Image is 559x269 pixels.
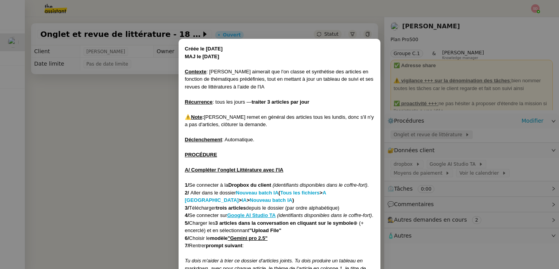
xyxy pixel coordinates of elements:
[185,113,374,128] div: [PERSON_NAME] remet en général des articles tous les lundis, donc s'il n'y a pas d'articles, clôt...
[185,242,374,250] div: Rentrer :
[185,235,189,241] strong: 6/
[185,212,189,218] strong: 4/
[185,212,374,219] div: Se connecter sur .
[273,182,369,188] em: (identifiants disponibles dans le coffre-fort).
[236,190,279,196] a: Nouveau batch IA
[185,234,374,242] div: Choisir le
[185,46,222,52] strong: Créée le [DATE]
[185,137,222,142] u: Déclenchement
[191,114,202,120] u: Note
[215,220,353,226] strong: 3 articles dans la conversation en cliquant sur le symbole
[247,197,250,203] strong: >
[185,190,189,196] strong: 2/
[210,235,267,241] strong: modèle
[185,182,189,188] strong: 1/
[185,167,283,173] u: A/ Compléter l'onglet Littérature avec l'IA
[185,243,189,248] strong: 7/
[185,205,189,211] strong: 3/
[185,190,326,203] a: A [GEOGRAPHIC_DATA]
[250,197,292,203] a: Nouveau batch IA
[216,205,246,211] strong: trois articles
[277,212,372,218] em: (identifiants disponibles dans le coffre-fort)
[239,197,242,203] strong: >
[185,204,374,212] div: Télécharger depuis le dossier (par ordre alphabétique)
[185,99,213,105] u: Récurrence
[227,212,276,218] a: Google AI Studio TA
[185,189,374,204] div: Aller dans le dossier
[280,190,320,196] a: Tous les fichiers
[206,243,242,248] strong: prompt suivant
[185,181,374,189] div: Se connecter à la
[185,152,217,158] u: PROCÉDURE
[185,98,374,106] div: : tous les jours —
[249,227,281,233] strong: "Upload File"
[228,182,271,188] strong: Dropbox du client
[185,54,219,59] strong: MAJ le [DATE]
[292,197,294,203] strong: )
[252,99,309,105] strong: traiter 3 articles par jour
[185,136,374,144] div: : Automatique.
[242,197,247,203] a: IA
[185,219,374,234] div: Charger les ⊕ (+ encerclé) et en sélectionnant
[185,68,374,91] div: : [PERSON_NAME] aimerait que l'on classe et synthétise des articles en fonction de thématiques pr...
[185,220,189,226] strong: 5/
[185,114,204,120] strong: ⚠️ :
[319,190,323,196] strong: >
[185,69,207,75] u: Contexte
[278,190,280,196] strong: (
[228,235,268,241] u: "Gemini pro 2.5"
